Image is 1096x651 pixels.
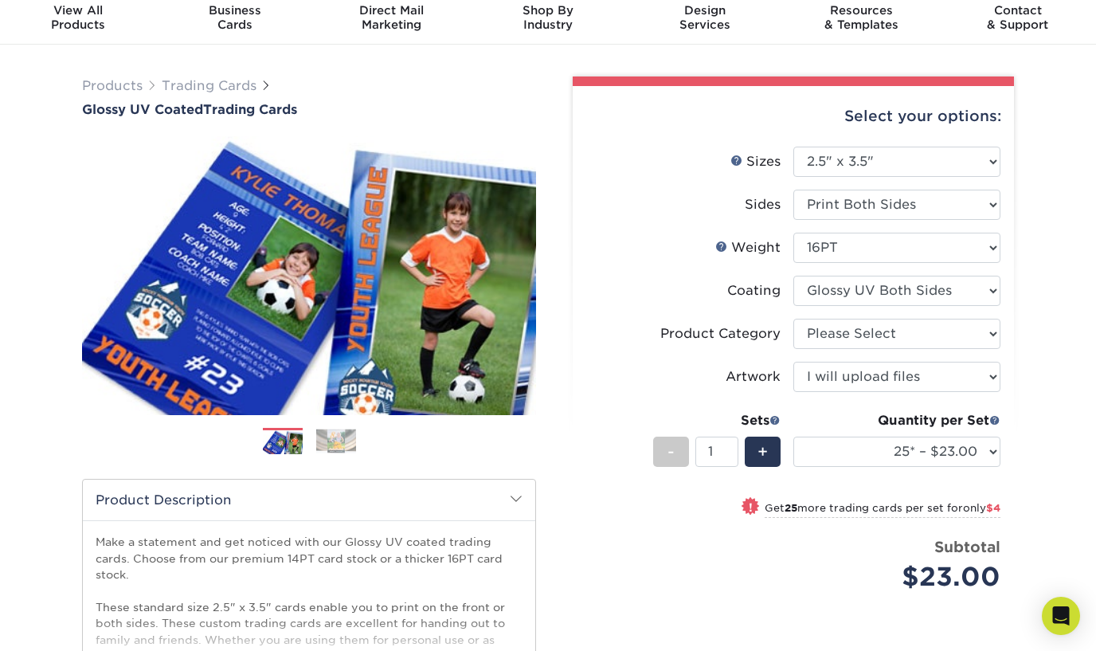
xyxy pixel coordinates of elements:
div: Services [626,3,783,32]
span: Business [157,3,314,18]
span: only [963,502,1000,514]
strong: 25 [785,502,797,514]
span: + [757,440,768,464]
div: Weight [715,238,781,257]
div: Marketing [313,3,470,32]
div: Industry [470,3,627,32]
div: Sets [653,411,781,430]
div: Artwork [726,367,781,386]
div: Sizes [730,152,781,171]
div: Open Intercom Messenger [1042,597,1080,635]
div: Cards [157,3,314,32]
div: Quantity per Set [793,411,1000,430]
span: Contact [939,3,1096,18]
div: & Templates [783,3,940,32]
span: Direct Mail [313,3,470,18]
a: Glossy UV CoatedTrading Cards [82,102,536,117]
span: $4 [986,502,1000,514]
img: Trading Cards 02 [316,429,356,453]
img: Trading Cards 01 [263,429,303,457]
span: ! [749,499,753,516]
small: Get more trading cards per set for [765,502,1000,518]
a: Trading Cards [162,78,256,93]
span: Shop By [470,3,627,18]
a: Products [82,78,143,93]
div: Select your options: [585,86,1001,147]
h1: Trading Cards [82,102,536,117]
img: Glossy UV Coated 01 [82,119,536,433]
div: Coating [727,281,781,300]
span: Design [626,3,783,18]
div: Sides [745,195,781,214]
strong: Subtotal [934,538,1000,555]
div: & Support [939,3,1096,32]
h2: Product Description [83,480,535,520]
div: Product Category [660,324,781,343]
div: $23.00 [805,558,1000,596]
span: Glossy UV Coated [82,102,203,117]
span: - [667,440,675,464]
span: Resources [783,3,940,18]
